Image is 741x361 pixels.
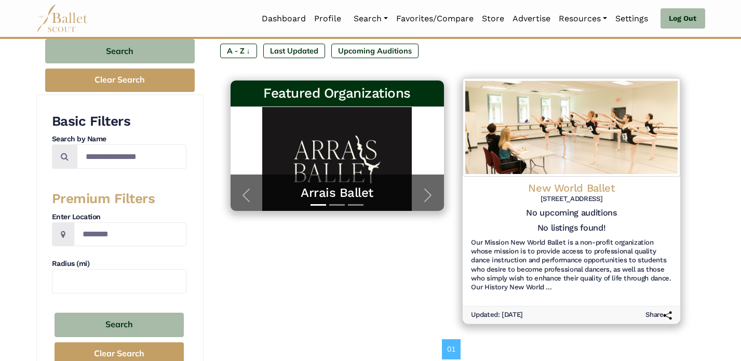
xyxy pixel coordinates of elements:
[331,44,419,58] label: Upcoming Auditions
[311,199,326,211] button: Slide 1
[349,8,392,30] a: Search
[555,8,611,30] a: Resources
[471,195,672,204] h6: [STREET_ADDRESS]
[52,212,186,222] h4: Enter Location
[52,113,186,130] h3: Basic Filters
[471,208,672,219] h5: No upcoming auditions
[55,313,184,337] button: Search
[52,190,186,208] h3: Premium Filters
[645,311,672,320] h6: Share
[52,134,186,144] h4: Search by Name
[310,8,345,30] a: Profile
[471,238,672,292] h6: Our Mission New World Ballet is a non-profit organization whose mission is to provide access to p...
[77,144,186,169] input: Search by names...
[74,222,186,247] input: Location
[329,199,345,211] button: Slide 2
[471,311,523,320] h6: Updated: [DATE]
[478,8,508,30] a: Store
[220,44,257,58] label: A - Z ↓
[611,8,652,30] a: Settings
[537,223,605,234] h5: No listings found!
[239,85,436,102] h3: Featured Organizations
[471,181,672,195] h4: New World Ballet
[442,339,466,359] nav: Page navigation example
[241,185,434,201] a: Arrais Ballet
[661,8,705,29] a: Log Out
[263,44,325,58] label: Last Updated
[348,199,363,211] button: Slide 3
[45,39,195,63] button: Search
[462,78,680,177] img: Logo
[442,339,461,359] a: 01
[45,69,195,92] button: Clear Search
[258,8,310,30] a: Dashboard
[508,8,555,30] a: Advertise
[392,8,478,30] a: Favorites/Compare
[52,259,186,269] h4: Radius (mi)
